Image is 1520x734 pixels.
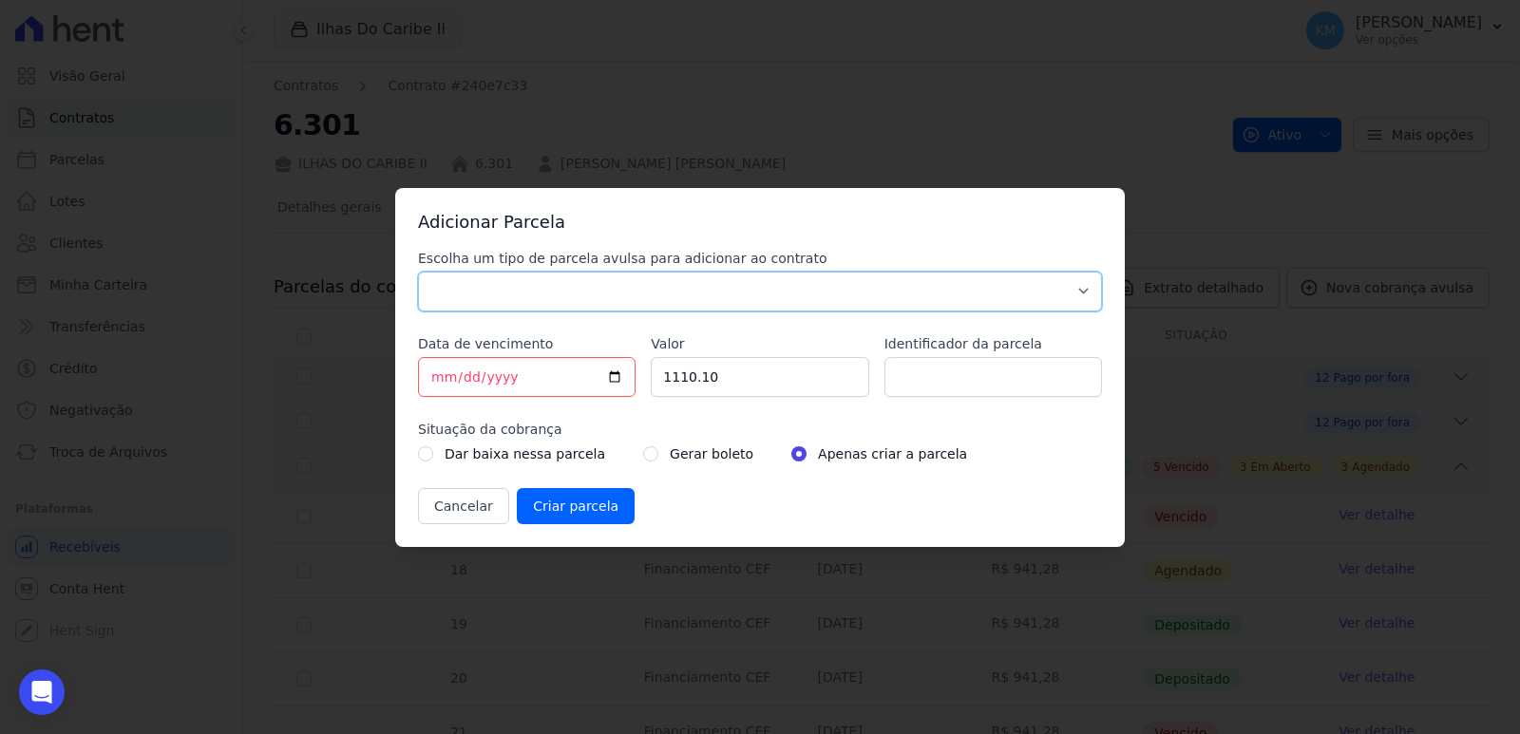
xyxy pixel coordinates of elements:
label: Valor [651,334,868,353]
label: Apenas criar a parcela [818,442,967,465]
label: Escolha um tipo de parcela avulsa para adicionar ao contrato [418,249,1102,268]
input: Criar parcela [517,488,635,524]
button: Cancelar [418,488,509,524]
label: Data de vencimento [418,334,636,353]
label: Dar baixa nessa parcela [445,442,605,465]
label: Identificador da parcela [884,334,1102,353]
h3: Adicionar Parcela [418,211,1102,234]
label: Gerar boleto [670,442,753,465]
label: Situação da cobrança [418,420,1102,439]
div: Open Intercom Messenger [19,669,65,715]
